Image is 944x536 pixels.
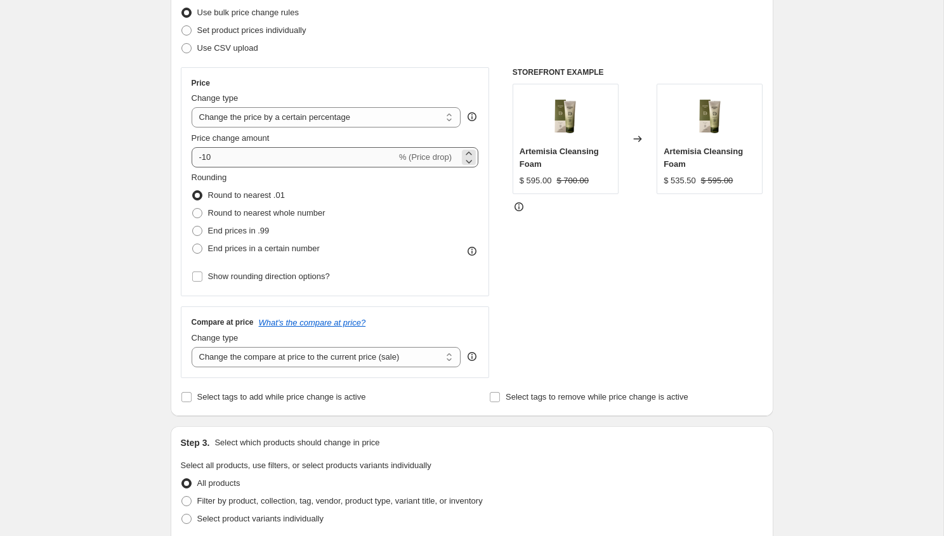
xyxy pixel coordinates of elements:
div: help [466,350,478,363]
span: % (Price drop) [399,152,452,162]
span: Filter by product, collection, tag, vendor, product type, variant title, or inventory [197,496,483,506]
span: End prices in .99 [208,226,270,235]
span: Rounding [192,173,227,182]
h3: Compare at price [192,317,254,327]
span: Change type [192,93,239,103]
div: $ 535.50 [664,174,696,187]
img: IMG-5910_80x.png [540,91,591,141]
div: $ 595.00 [520,174,552,187]
span: Artemisia Cleansing Foam [664,147,743,169]
p: Select which products should change in price [214,436,379,449]
h2: Step 3. [181,436,210,449]
span: Round to nearest whole number [208,208,325,218]
span: Set product prices individually [197,25,306,35]
span: Select product variants individually [197,514,324,523]
h6: STOREFRONT EXAMPLE [513,67,763,77]
input: -15 [192,147,397,167]
span: Round to nearest .01 [208,190,285,200]
strike: $ 700.00 [556,174,589,187]
span: Select tags to remove while price change is active [506,392,688,402]
span: Select tags to add while price change is active [197,392,366,402]
span: Use bulk price change rules [197,8,299,17]
div: help [466,110,478,123]
h3: Price [192,78,210,88]
img: IMG-5910_80x.png [685,91,735,141]
span: All products [197,478,240,488]
span: Price change amount [192,133,270,143]
button: What's the compare at price? [259,318,366,327]
span: Select all products, use filters, or select products variants individually [181,461,431,470]
span: Use CSV upload [197,43,258,53]
span: Artemisia Cleansing Foam [520,147,599,169]
span: Change type [192,333,239,343]
span: Show rounding direction options? [208,271,330,281]
strike: $ 595.00 [701,174,733,187]
span: End prices in a certain number [208,244,320,253]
